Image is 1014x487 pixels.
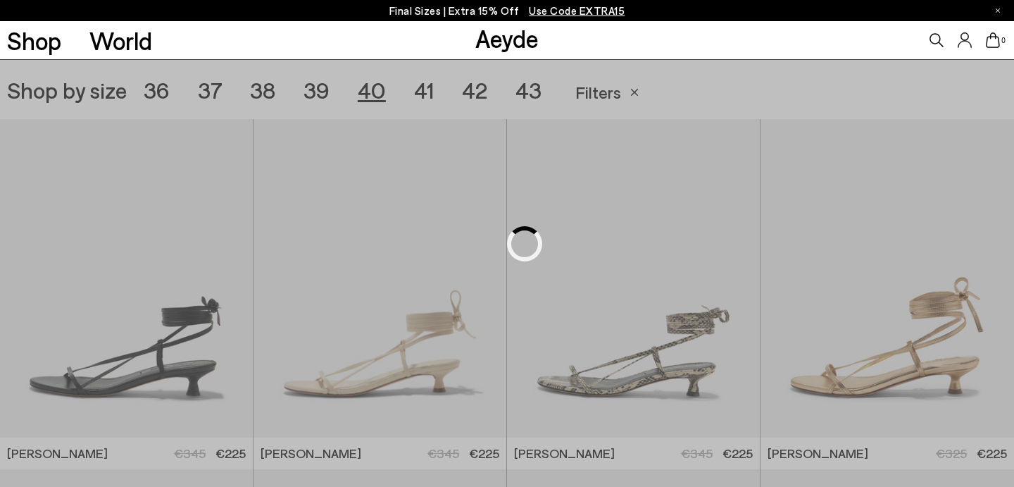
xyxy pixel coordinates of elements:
[1000,37,1007,44] span: 0
[89,28,152,53] a: World
[986,32,1000,48] a: 0
[7,28,61,53] a: Shop
[529,4,625,17] span: Navigate to /collections/ss25-final-sizes
[475,23,539,53] a: Aeyde
[389,2,625,20] p: Final Sizes | Extra 15% Off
